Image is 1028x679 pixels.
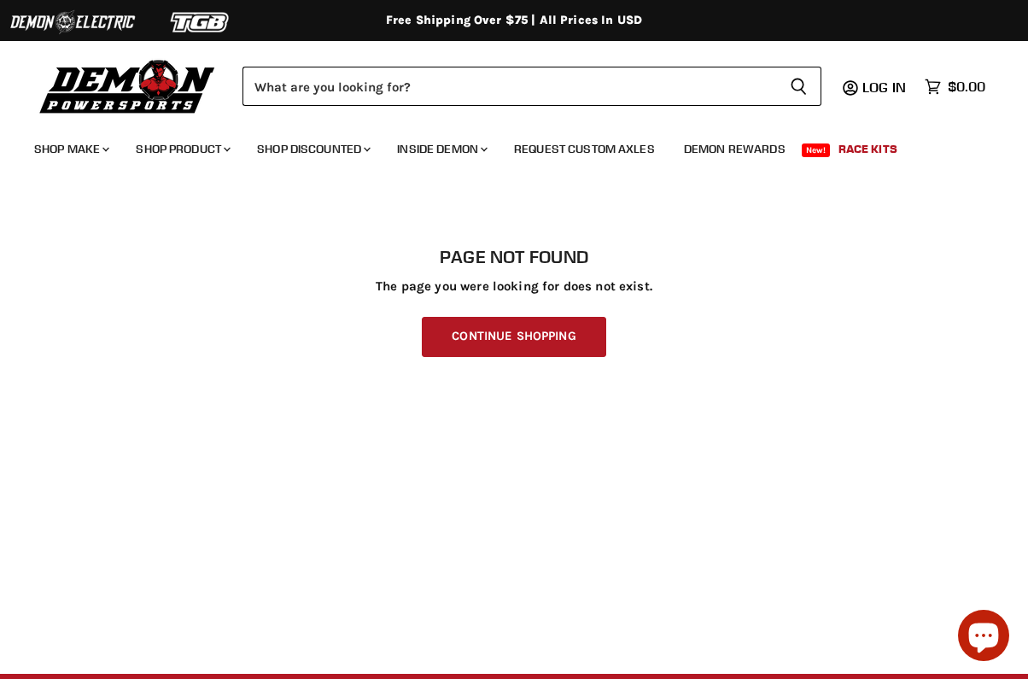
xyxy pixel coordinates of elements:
[9,6,137,38] img: Demon Electric Logo 2
[34,247,994,267] h1: Page not found
[826,132,910,167] a: Race Kits
[948,79,985,95] span: $0.00
[953,610,1014,665] inbox-online-store-chat: Shopify online store chat
[802,143,831,157] span: New!
[21,132,120,167] a: Shop Make
[384,132,498,167] a: Inside Demon
[671,132,798,167] a: Demon Rewards
[862,79,906,96] span: Log in
[137,6,265,38] img: TGB Logo 2
[123,132,241,167] a: Shop Product
[242,67,821,106] form: Product
[34,279,994,294] p: The page you were looking for does not exist.
[916,74,994,99] a: $0.00
[501,132,668,167] a: Request Custom Axles
[776,67,821,106] button: Search
[244,132,381,167] a: Shop Discounted
[34,56,221,116] img: Demon Powersports
[242,67,776,106] input: Search
[422,317,605,357] a: Continue Shopping
[21,125,981,167] ul: Main menu
[855,79,916,95] a: Log in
